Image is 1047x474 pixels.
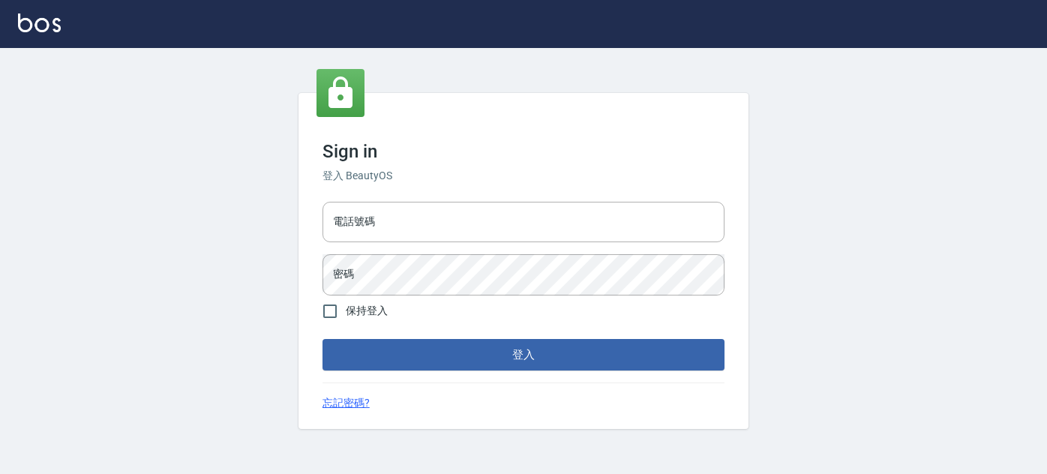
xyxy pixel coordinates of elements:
[322,141,724,162] h3: Sign in
[18,13,61,32] img: Logo
[322,395,370,411] a: 忘記密碼?
[322,168,724,184] h6: 登入 BeautyOS
[322,339,724,370] button: 登入
[346,303,388,319] span: 保持登入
